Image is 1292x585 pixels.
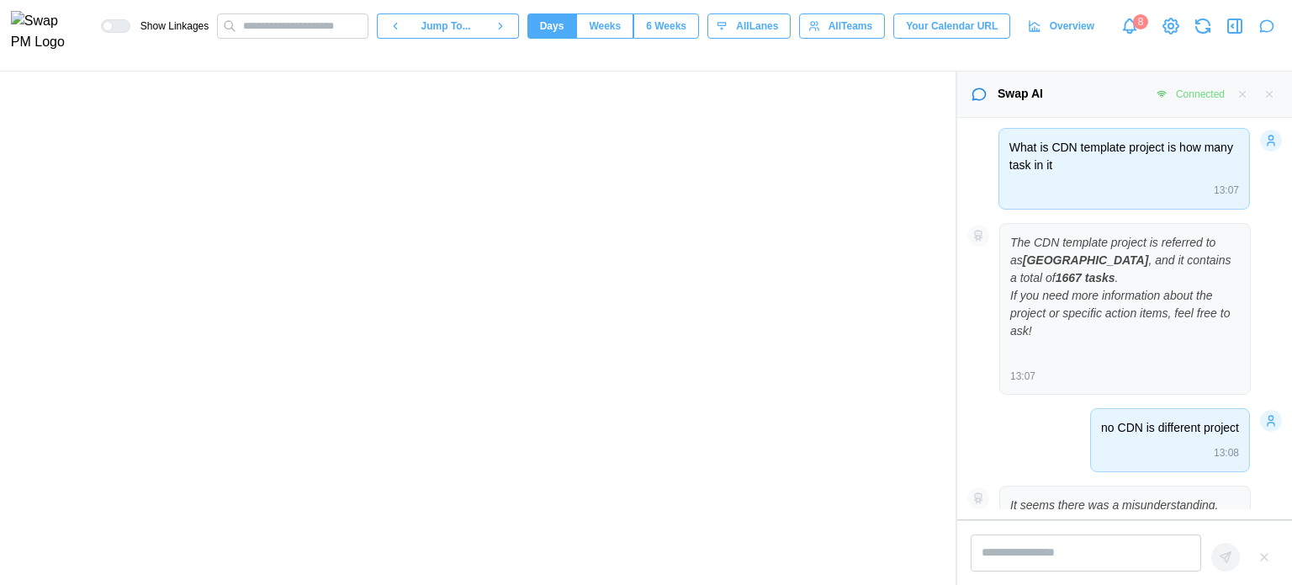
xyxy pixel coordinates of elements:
button: Close chat [1255,14,1279,38]
p: If you need more information about the project or specific action items, feel free to ask! [1010,287,1240,340]
strong: 1667 tasks [1056,271,1115,285]
button: AllTeams [799,13,885,39]
span: Days [540,14,564,38]
span: Your Calendar URL [906,14,998,38]
button: Open Drawer [1223,14,1247,38]
button: Your Calendar URL [893,13,1010,39]
button: Refresh Grid [1191,14,1215,38]
div: Swap AI [998,85,1043,104]
a: Notifications [1115,12,1144,40]
button: Close chat [1260,85,1279,104]
a: Overview [1019,13,1107,39]
span: Jump To... [421,14,471,38]
button: 6 Weeks [633,13,699,39]
a: View Project [1159,14,1183,38]
p: no CDN is different project [1101,419,1239,437]
button: Weeks [576,13,633,39]
strong: [GEOGRAPHIC_DATA] [1023,253,1149,267]
span: Weeks [589,14,621,38]
p: The CDN template project is referred to as , and it contains a total of . [1010,234,1240,287]
p: What is CDN template project is how many task in it [1009,139,1239,174]
span: Show Linkages [130,19,209,33]
div: 8 [1133,14,1148,29]
button: AllLanes [707,13,791,39]
span: All Teams [829,14,872,38]
div: 13:07 [1009,183,1239,199]
span: 6 Weeks [646,14,686,38]
img: Swap PM Logo [11,11,79,53]
div: 13:07 [1010,369,1240,385]
span: Overview [1050,14,1094,38]
button: Days [527,13,577,39]
span: All Lanes [736,14,778,38]
button: Jump To... [413,13,482,39]
button: Clear messages [1233,85,1252,104]
div: Connected [1176,87,1225,103]
div: 13:08 [1101,445,1239,461]
p: It seems there was a misunderstanding. Please provide specific details or questions related to yo... [1010,497,1240,567]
